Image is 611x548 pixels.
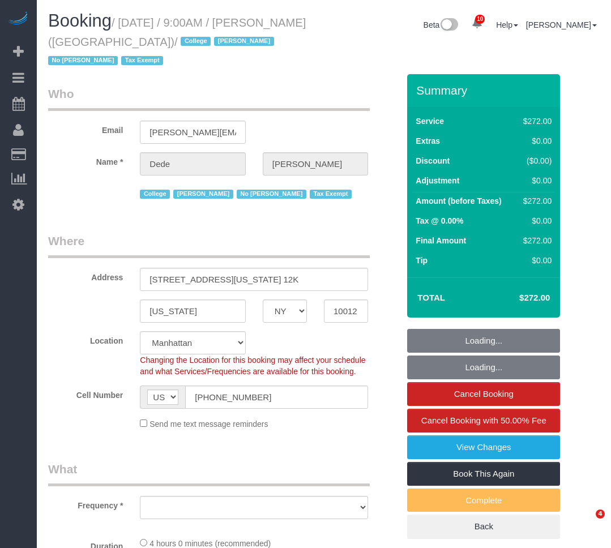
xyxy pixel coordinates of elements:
img: New interface [439,18,458,33]
input: City [140,299,245,323]
label: Frequency * [40,496,131,511]
label: Amount (before Taxes) [416,195,501,207]
div: $272.00 [519,195,552,207]
span: Booking [48,11,112,31]
input: Zip Code [324,299,368,323]
label: Tip [416,255,428,266]
a: [PERSON_NAME] [526,20,597,29]
label: Tax @ 0.00% [416,215,463,226]
label: Email [40,121,131,136]
a: Help [496,20,518,29]
iframe: Intercom live chat [572,510,600,537]
input: First Name [140,152,245,175]
span: Tax Exempt [310,190,352,199]
div: $0.00 [519,175,552,186]
legend: What [48,461,370,486]
div: $0.00 [519,135,552,147]
div: $272.00 [519,115,552,127]
small: / [DATE] / 9:00AM / [PERSON_NAME] ([GEOGRAPHIC_DATA]) [48,16,306,67]
span: Changing the Location for this booking may affect your schedule and what Services/Frequencies are... [140,356,365,376]
span: Send me text message reminders [149,419,268,429]
label: Extras [416,135,440,147]
a: Cancel Booking [407,382,560,406]
a: View Changes [407,435,560,459]
label: Location [40,331,131,346]
input: Last Name [263,152,368,175]
input: Cell Number [185,386,368,409]
a: 10 [466,11,488,36]
a: Beta [424,20,459,29]
strong: Total [417,293,445,302]
span: College [140,190,170,199]
span: 10 [475,15,485,24]
label: Final Amount [416,235,466,246]
legend: Where [48,233,370,258]
label: Discount [416,155,450,166]
a: Cancel Booking with 50.00% Fee [407,409,560,433]
h3: Summary [416,84,554,97]
span: 4 hours 0 minutes (recommended) [149,539,271,548]
label: Service [416,115,444,127]
label: Cell Number [40,386,131,401]
a: Back [407,515,560,538]
label: Name * [40,152,131,168]
span: No [PERSON_NAME] [48,56,118,65]
div: $272.00 [519,235,552,246]
legend: Who [48,85,370,111]
label: Adjustment [416,175,459,186]
span: No [PERSON_NAME] [237,190,306,199]
div: $0.00 [519,255,552,266]
div: $0.00 [519,215,552,226]
label: Address [40,268,131,283]
span: [PERSON_NAME] [214,37,274,46]
span: [PERSON_NAME] [173,190,233,199]
span: College [181,37,211,46]
span: Cancel Booking with 50.00% Fee [421,416,546,425]
span: 4 [596,510,605,519]
input: Email [140,121,245,144]
h4: $272.00 [485,293,550,303]
img: Automaid Logo [7,11,29,27]
div: ($0.00) [519,155,552,166]
a: Book This Again [407,462,560,486]
span: Tax Exempt [121,56,163,65]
